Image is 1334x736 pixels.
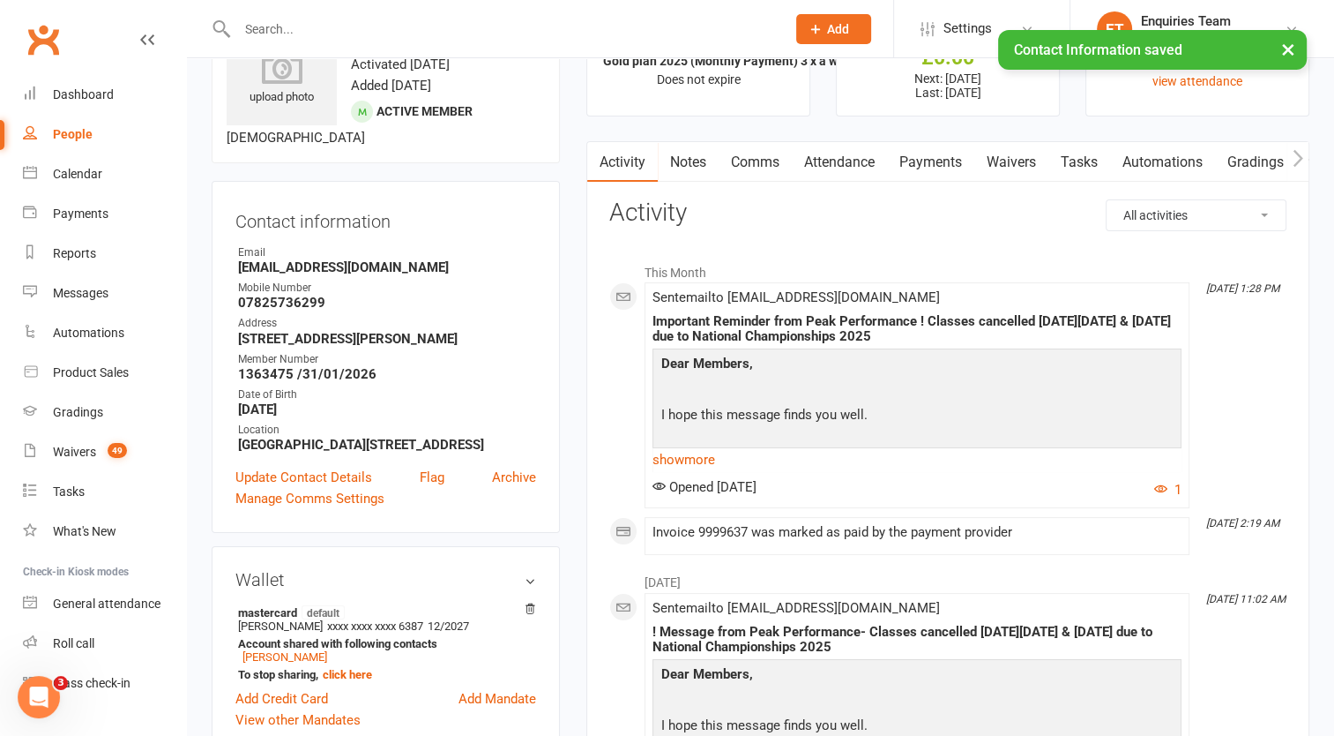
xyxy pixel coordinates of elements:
[235,688,328,710] a: Add Credit Card
[376,104,473,118] span: Active member
[238,244,536,261] div: Email
[23,75,186,115] a: Dashboard
[23,664,186,703] a: Class kiosk mode
[1141,13,1260,29] div: Enquiries Team
[652,525,1181,540] div: Invoice 9999637 was marked as paid by the payment provider
[302,605,345,620] span: default
[609,564,1286,592] li: [DATE]
[242,650,327,664] a: [PERSON_NAME]
[54,676,68,690] span: 3
[652,625,1181,655] div: ! Message from Peak Performance- Classes cancelled [DATE][DATE] & [DATE] due to National Champion...
[53,207,108,221] div: Payments
[492,467,536,488] a: Archive
[21,18,65,62] a: Clubworx
[53,326,124,340] div: Automations
[235,570,536,590] h3: Wallet
[53,167,102,181] div: Calendar
[235,205,536,231] h3: Contact information
[238,295,536,311] strong: 07825736299
[827,22,849,36] span: Add
[108,443,127,458] span: 49
[23,393,186,432] a: Gradings
[652,314,1181,344] div: Important Reminder from Peak Performance ! Classes cancelled [DATE][DATE] & [DATE] due to Nationa...
[652,600,940,616] span: Sent email to [EMAIL_ADDRESS][DOMAIN_NAME]
[652,479,756,495] span: Opened [DATE]
[1141,29,1260,45] div: [GEOGRAPHIC_DATA]
[1272,30,1304,68] button: ×
[609,254,1286,282] li: This Month
[658,142,719,183] a: Notes
[53,87,114,101] div: Dashboard
[974,142,1048,183] a: Waivers
[232,17,773,41] input: Search...
[23,512,186,552] a: What's New
[53,246,96,260] div: Reports
[238,366,536,382] strong: 1363475 /31/01/2026
[719,142,792,183] a: Comms
[853,71,1043,100] p: Next: [DATE] Last: [DATE]
[238,422,536,439] div: Location
[238,437,536,453] strong: [GEOGRAPHIC_DATA][STREET_ADDRESS]
[458,688,536,710] a: Add Mandate
[238,351,536,368] div: Member Number
[238,280,536,297] div: Mobile Number
[327,620,423,633] span: xxxx xxxx xxxx 6387
[18,676,60,718] iframe: Intercom live chat
[652,447,1181,472] a: show more
[887,142,974,183] a: Payments
[53,636,94,650] div: Roll call
[943,9,992,49] span: Settings
[53,676,130,690] div: Class check-in
[1110,142,1215,183] a: Automations
[1097,11,1132,47] div: ET
[23,353,186,393] a: Product Sales
[1206,282,1279,295] i: [DATE] 1:28 PM
[238,668,527,681] strong: To stop sharing,
[1206,517,1279,529] i: [DATE] 2:19 AM
[53,524,116,538] div: What's New
[657,72,741,86] span: Does not expire
[235,710,361,731] a: View other Mandates
[53,445,96,459] div: Waivers
[587,142,658,183] a: Activity
[53,405,103,419] div: Gradings
[323,668,372,681] a: click here
[238,387,536,403] div: Date of Birth
[23,472,186,512] a: Tasks
[1152,74,1242,88] a: view attendance
[661,666,753,682] b: Dear Members,
[23,313,186,353] a: Automations
[23,115,186,154] a: People
[661,356,753,372] b: Dear Members,
[428,620,469,633] span: 12/2027
[792,142,887,183] a: Attendance
[53,286,108,300] div: Messages
[661,407,868,423] span: I hope this message finds you well.
[235,603,536,684] li: [PERSON_NAME]
[238,259,536,275] strong: [EMAIL_ADDRESS][DOMAIN_NAME]
[23,584,186,624] a: General attendance kiosk mode
[351,78,431,94] time: Added [DATE]
[238,402,536,417] strong: [DATE]
[998,30,1307,70] div: Contact Information saved
[796,14,871,44] button: Add
[1154,479,1181,500] button: 1
[227,130,365,146] span: [DEMOGRAPHIC_DATA]
[23,194,186,234] a: Payments
[609,199,1286,227] h3: Activity
[53,484,85,499] div: Tasks
[23,234,186,274] a: Reports
[53,127,93,141] div: People
[420,467,444,488] a: Flag
[227,49,337,107] div: upload photo
[238,315,536,332] div: Address
[23,154,186,194] a: Calendar
[23,624,186,664] a: Roll call
[652,289,940,305] span: Sent email to [EMAIL_ADDRESS][DOMAIN_NAME]
[235,488,384,509] a: Manage Comms Settings
[1048,142,1110,183] a: Tasks
[238,605,527,620] strong: mastercard
[23,432,186,472] a: Waivers 49
[53,597,160,611] div: General attendance
[53,365,129,379] div: Product Sales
